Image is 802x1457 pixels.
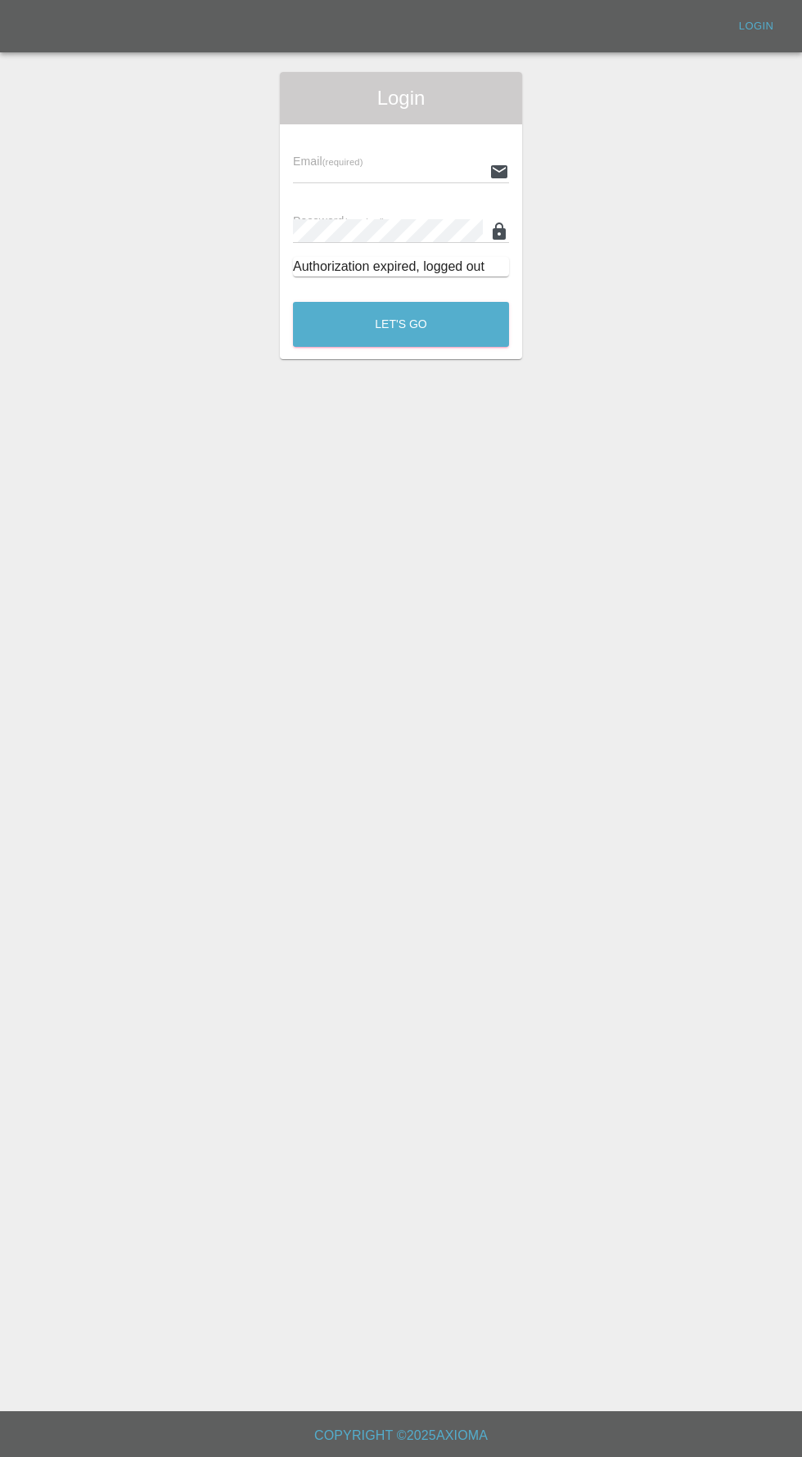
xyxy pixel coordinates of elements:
span: Password [293,214,385,227]
small: (required) [345,217,385,227]
div: Authorization expired, logged out [293,257,509,277]
button: Let's Go [293,302,509,347]
a: Login [730,14,782,39]
span: Login [293,85,509,111]
small: (required) [322,157,363,167]
span: Email [293,155,363,168]
h6: Copyright © 2025 Axioma [13,1424,789,1447]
